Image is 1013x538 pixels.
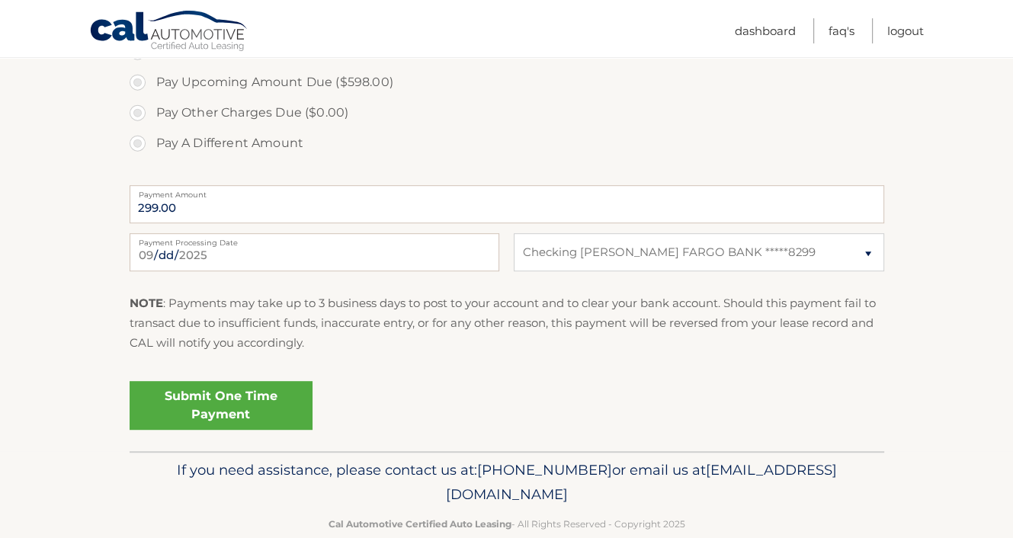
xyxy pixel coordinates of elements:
a: Dashboard [735,18,796,43]
a: Cal Automotive [89,10,249,54]
label: Pay A Different Amount [130,128,884,159]
span: [EMAIL_ADDRESS][DOMAIN_NAME] [446,461,837,503]
p: : Payments may take up to 3 business days to post to your account and to clear your bank account.... [130,293,884,354]
span: [PHONE_NUMBER] [477,461,612,479]
a: Logout [887,18,924,43]
p: - All Rights Reserved - Copyright 2025 [139,516,874,532]
label: Payment Amount [130,185,884,197]
input: Payment Amount [130,185,884,223]
label: Payment Processing Date [130,233,499,245]
a: FAQ's [829,18,854,43]
label: Pay Upcoming Amount Due ($598.00) [130,67,884,98]
a: Submit One Time Payment [130,381,313,430]
input: Payment Date [130,233,499,271]
label: Pay Other Charges Due ($0.00) [130,98,884,128]
strong: Cal Automotive Certified Auto Leasing [329,518,511,530]
p: If you need assistance, please contact us at: or email us at [139,458,874,507]
strong: NOTE [130,296,163,310]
